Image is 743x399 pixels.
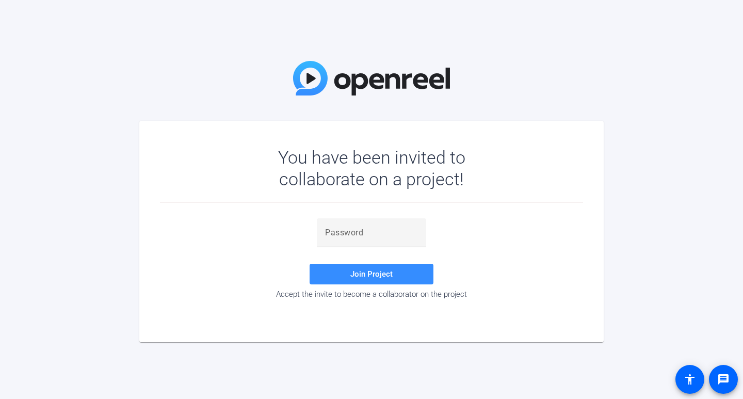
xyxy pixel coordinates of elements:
[248,147,495,190] div: You have been invited to collaborate on a project!
[310,264,433,284] button: Join Project
[684,373,696,386] mat-icon: accessibility
[160,290,583,299] div: Accept the invite to become a collaborator on the project
[325,227,418,239] input: Password
[350,269,393,279] span: Join Project
[717,373,730,386] mat-icon: message
[293,61,450,95] img: OpenReel Logo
